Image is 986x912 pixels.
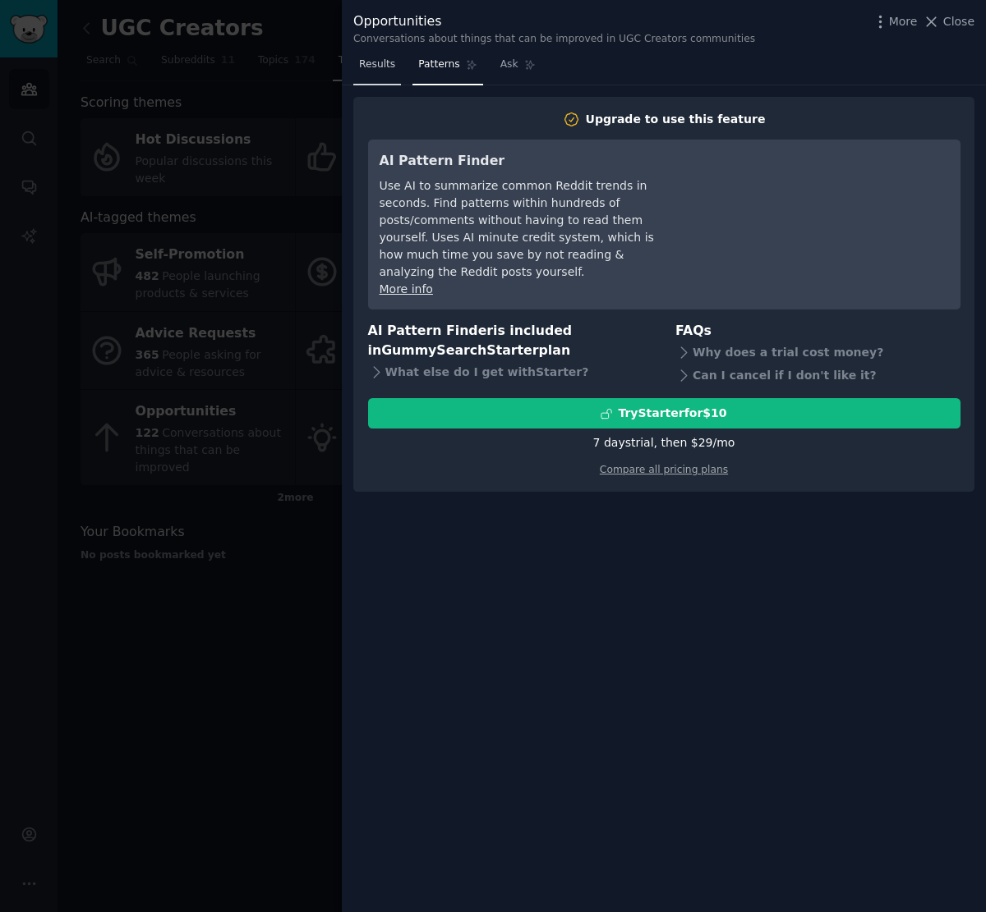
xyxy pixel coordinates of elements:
[943,13,974,30] span: Close
[368,321,653,361] h3: AI Pattern Finder is included in plan
[600,464,728,475] a: Compare all pricing plans
[412,52,482,85] a: Patterns
[353,52,401,85] a: Results
[889,13,918,30] span: More
[586,111,766,128] div: Upgrade to use this feature
[380,177,680,281] div: Use AI to summarize common Reddit trends in seconds. Find patterns within hundreds of posts/comme...
[353,11,755,32] div: Opportunities
[675,341,961,364] div: Why does a trial cost money?
[675,321,961,341] h3: FAQs
[381,342,538,358] span: GummySearch Starter
[618,405,726,422] div: Try Starter for $10
[675,364,961,387] div: Can I cancel if I don't like it?
[872,13,918,30] button: More
[495,52,541,85] a: Ask
[368,361,653,384] div: What else do I get with Starter ?
[380,282,433,296] a: More info
[500,57,518,72] span: Ask
[923,13,974,30] button: Close
[359,57,395,72] span: Results
[703,151,949,274] iframe: YouTube video player
[353,32,755,47] div: Conversations about things that can be improved in UGC Creators communities
[380,151,680,172] h3: AI Pattern Finder
[418,57,459,72] span: Patterns
[368,398,961,429] button: TryStarterfor$10
[593,434,735,451] div: 7 days trial, then $ 29 /mo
